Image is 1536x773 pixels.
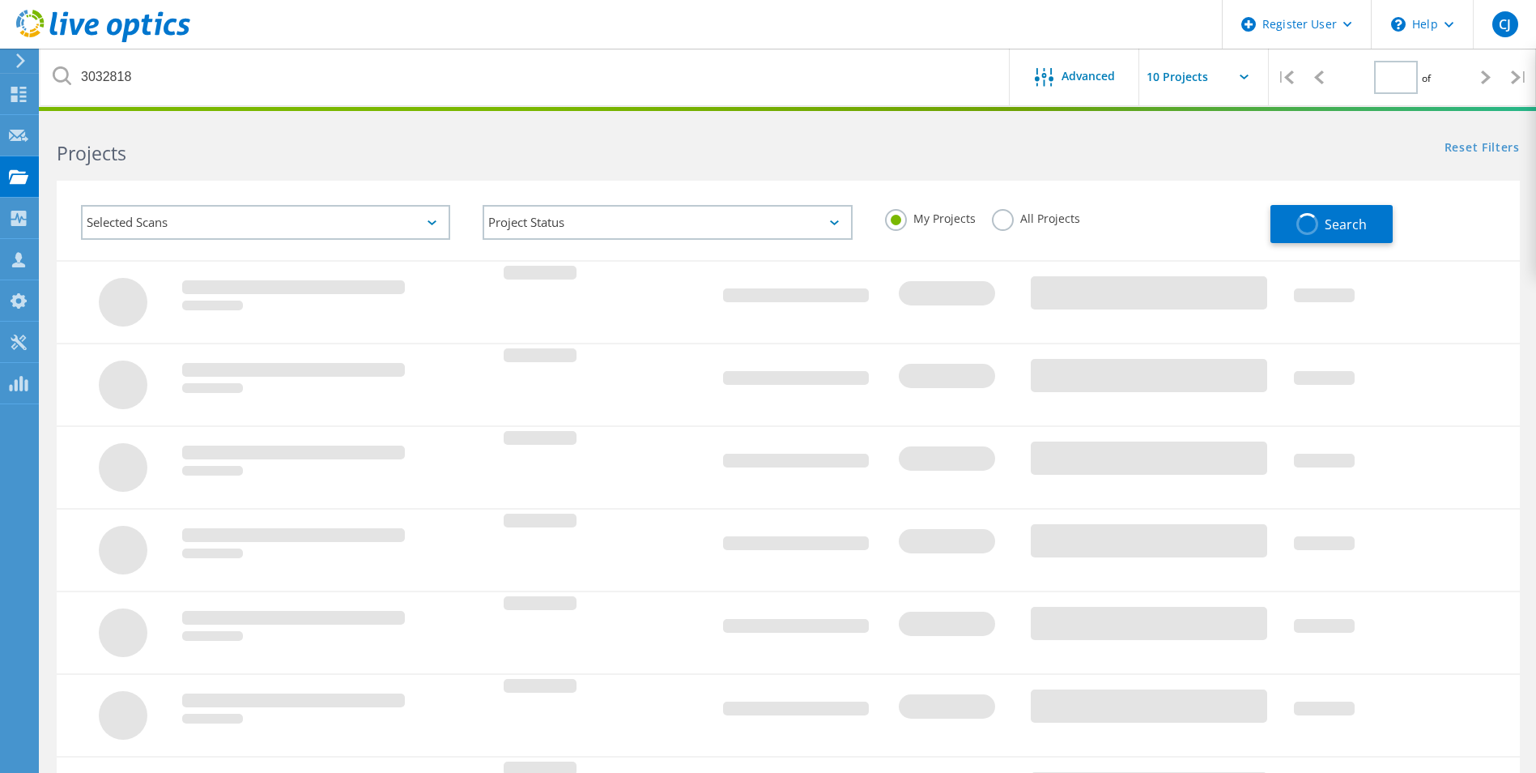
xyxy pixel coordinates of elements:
[1270,205,1393,243] button: Search
[1422,71,1431,85] span: of
[57,140,126,166] b: Projects
[885,209,976,224] label: My Projects
[992,209,1080,224] label: All Projects
[40,49,1011,105] input: Search projects by name, owner, ID, company, etc
[1445,142,1520,156] a: Reset Filters
[81,205,450,240] div: Selected Scans
[483,205,852,240] div: Project Status
[1499,18,1511,31] span: CJ
[16,34,190,45] a: Live Optics Dashboard
[1325,216,1367,233] span: Search
[1062,70,1115,82] span: Advanced
[1391,17,1406,32] svg: \n
[1269,49,1302,106] div: |
[1503,49,1536,106] div: |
